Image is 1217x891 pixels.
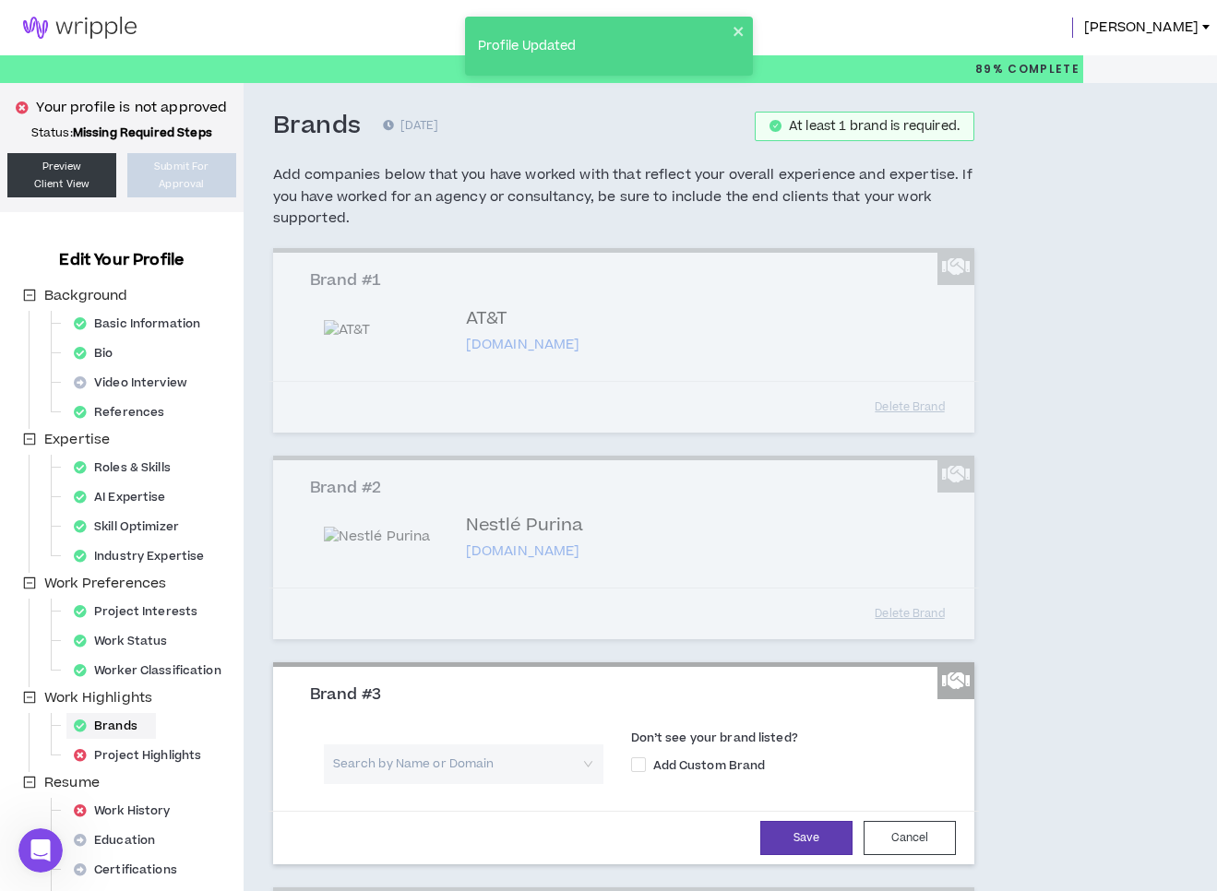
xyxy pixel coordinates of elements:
[66,370,206,396] div: Video Interview
[52,249,191,271] h3: Edit Your Profile
[733,24,746,39] button: close
[41,573,170,595] span: Work Preferences
[66,857,196,883] div: Certifications
[41,687,156,709] span: Work Highlights
[23,289,36,302] span: minus-square
[770,120,782,132] span: check-circle
[7,153,116,197] a: PreviewClient View
[23,576,36,589] span: minus-square
[44,430,110,449] span: Expertise
[66,455,189,481] div: Roles & Skills
[66,514,197,540] div: Skill Optimizer
[44,574,166,593] span: Work Preferences
[44,286,127,305] span: Background
[66,658,240,683] div: Worker Classification
[41,285,131,307] span: Background
[23,433,36,445] span: minus-square
[789,120,960,133] div: At least 1 brand is required.
[66,399,183,425] div: References
[41,429,113,451] span: Expertise
[36,98,227,118] p: Your profile is not approved
[44,688,152,707] span: Work Highlights
[760,821,853,855] button: Save
[66,484,185,510] div: AI Expertise
[631,730,952,753] label: Don’t see your brand listed?
[1084,18,1199,38] span: [PERSON_NAME]
[66,798,189,824] div: Work History
[23,691,36,704] span: minus-square
[7,125,236,140] p: Status:
[41,772,103,794] span: Resume
[273,111,362,142] h3: Brands
[472,31,733,62] div: Profile Updated
[310,685,951,706] h3: Brand #3
[273,164,974,230] h5: Add companies below that you have worked with that reflect your overall experience and expertise....
[66,311,219,337] div: Basic Information
[18,828,63,873] iframe: Intercom live chat
[23,776,36,789] span: minus-square
[66,543,222,569] div: Industry Expertise
[975,55,1080,83] p: 89%
[383,117,438,136] p: [DATE]
[66,599,216,624] div: Project Interests
[66,340,132,366] div: Bio
[44,773,100,792] span: Resume
[73,125,212,141] strong: Missing Required Steps
[1004,61,1080,77] span: Complete
[66,628,185,654] div: Work Status
[66,827,173,853] div: Education
[66,713,156,739] div: Brands
[66,742,220,768] div: Project Highlights
[646,757,773,774] span: Add Custom Brand
[127,153,236,197] button: Submit ForApproval
[864,821,956,855] button: Cancel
